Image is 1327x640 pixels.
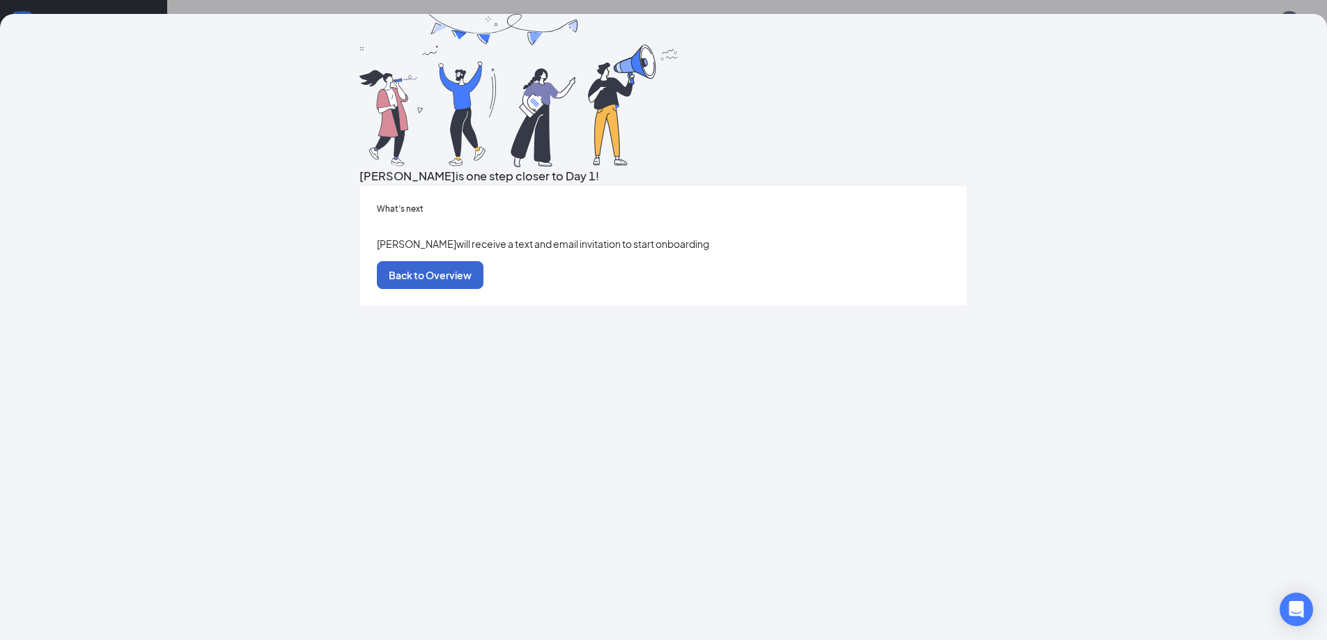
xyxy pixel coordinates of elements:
[1280,593,1313,626] div: Open Intercom Messenger
[377,203,950,215] h5: What’s next
[359,14,680,167] img: you are all set
[377,236,950,251] p: [PERSON_NAME] will receive a text and email invitation to start onboarding
[359,167,968,185] h3: [PERSON_NAME] is one step closer to Day 1!
[377,261,483,289] button: Back to Overview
